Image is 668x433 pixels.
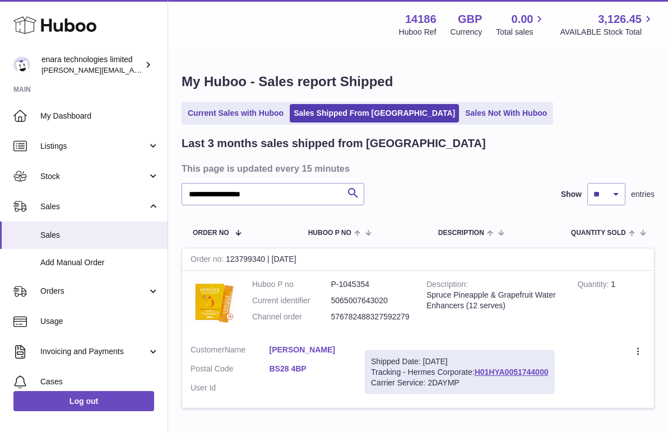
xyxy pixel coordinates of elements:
[399,27,437,37] div: Huboo Ref
[40,201,147,212] span: Sales
[13,391,154,411] a: Log out
[191,383,270,393] dt: User Id
[191,279,235,324] img: 1747668863.jpeg
[290,104,459,123] a: Sales Shipped From [GEOGRAPHIC_DATA]
[41,65,225,74] span: [PERSON_NAME][EMAIL_ADDRESS][DOMAIN_NAME]
[598,12,642,27] span: 3,126.45
[40,171,147,182] span: Stock
[461,104,551,123] a: Sales Not With Huboo
[371,356,548,367] div: Shipped Date: [DATE]
[560,27,655,37] span: AVAILABLE Stock Total
[40,141,147,152] span: Listings
[331,295,410,306] dd: 5065007643020
[569,271,654,336] td: 1
[40,376,159,387] span: Cases
[252,312,331,322] dt: Channel order
[40,111,159,121] span: My Dashboard
[40,257,159,268] span: Add Manual Order
[191,255,226,266] strong: Order no
[40,346,147,357] span: Invoicing and Payments
[191,364,270,377] dt: Postal Code
[426,280,468,291] strong: Description
[475,368,549,376] a: H01HYA0051744000
[182,248,654,271] div: 123799340 | [DATE]
[512,12,534,27] span: 0.00
[331,312,410,322] dd: 576782488327592279
[331,279,410,290] dd: P-1045354
[41,54,142,76] div: enara technologies limited
[560,12,655,37] a: 3,126.45 AVAILABLE Stock Total
[577,280,611,291] strong: Quantity
[405,12,437,27] strong: 14186
[182,73,655,91] h1: My Huboo - Sales report Shipped
[426,290,560,311] div: Spruce Pineapple & Grapefruit Water Enhancers (12 serves)
[438,229,484,237] span: Description
[182,136,486,151] h2: Last 3 months sales shipped from [GEOGRAPHIC_DATA]
[496,12,546,37] a: 0.00 Total sales
[40,316,159,327] span: Usage
[365,350,554,394] div: Tracking - Hermes Corporate:
[193,229,229,237] span: Order No
[631,189,655,200] span: entries
[252,295,331,306] dt: Current identifier
[561,189,582,200] label: Show
[308,229,351,237] span: Huboo P no
[451,27,483,37] div: Currency
[40,286,147,296] span: Orders
[571,229,626,237] span: Quantity Sold
[191,345,225,354] span: Customer
[496,27,546,37] span: Total sales
[182,162,652,175] h3: This page is updated every 15 minutes
[270,345,349,355] a: [PERSON_NAME]
[252,279,331,290] dt: Huboo P no
[458,12,482,27] strong: GBP
[191,345,270,358] dt: Name
[371,378,548,388] div: Carrier Service: 2DAYMP
[184,104,287,123] a: Current Sales with Huboo
[13,57,30,73] img: Dee@enara.co
[40,230,159,241] span: Sales
[270,364,349,374] a: BS28 4BP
